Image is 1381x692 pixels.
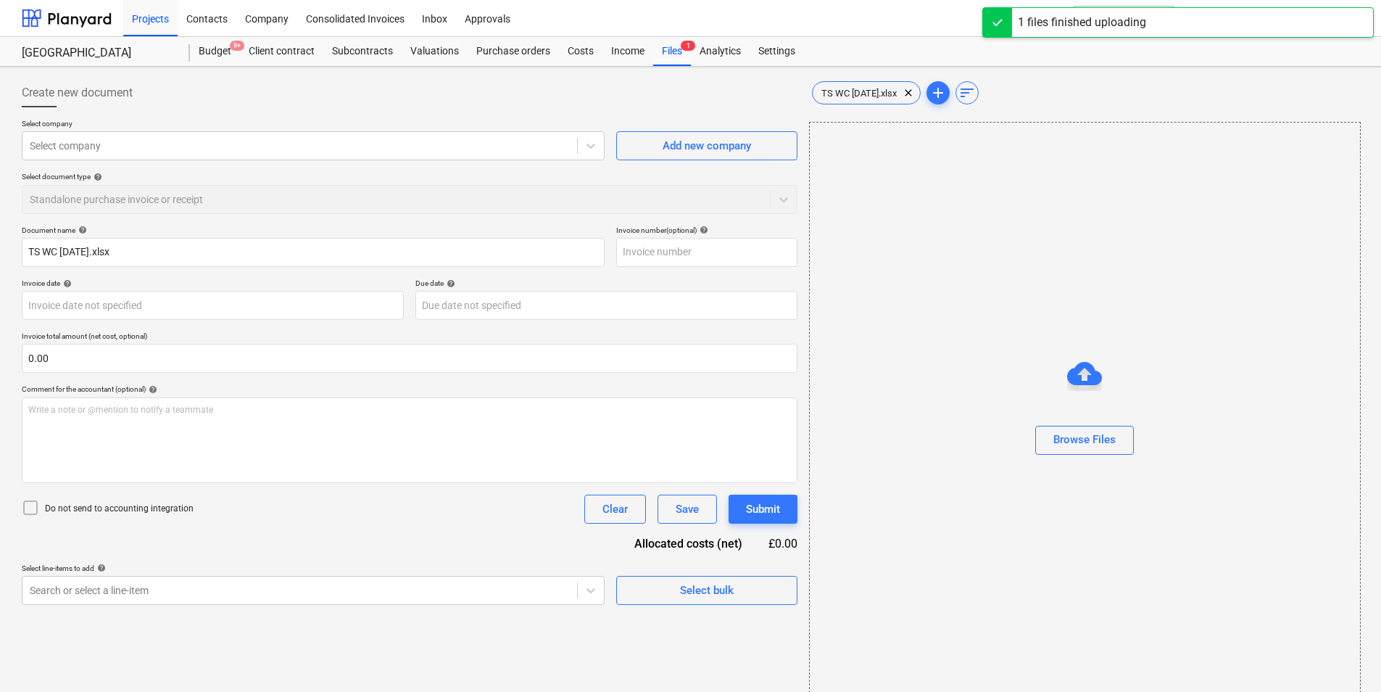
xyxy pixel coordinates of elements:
[1309,622,1381,692] iframe: Chat Widget
[559,37,602,66] a: Costs
[323,37,402,66] a: Subcontracts
[22,331,797,344] p: Invoice total amount (net cost, optional)
[616,238,797,267] input: Invoice number
[45,503,194,515] p: Do not send to accounting integration
[958,84,976,102] span: sort
[616,131,797,160] button: Add new company
[190,37,240,66] a: Budget9+
[468,37,559,66] a: Purchase orders
[616,226,797,235] div: Invoice number (optional)
[900,84,917,102] span: clear
[602,500,628,519] div: Clear
[22,564,605,573] div: Select line-items to add
[676,500,699,519] div: Save
[22,46,173,61] div: [GEOGRAPHIC_DATA]
[929,84,947,102] span: add
[812,81,921,104] div: TS WC [DATE].xlsx
[22,344,797,373] input: Invoice total amount (net cost, optional)
[22,279,404,288] div: Invoice date
[240,37,323,66] a: Client contract
[402,37,468,66] a: Valuations
[22,291,404,320] input: Invoice date not specified
[658,495,717,524] button: Save
[190,37,240,66] div: Budget
[1035,426,1134,455] button: Browse Files
[609,535,766,552] div: Allocated costs (net)
[729,495,797,524] button: Submit
[750,37,804,66] a: Settings
[146,385,157,394] span: help
[22,119,605,131] p: Select company
[813,88,905,99] span: TS WC [DATE].xlsx
[60,279,72,288] span: help
[1018,14,1146,31] div: 1 files finished uploading
[680,581,734,600] div: Select bulk
[91,173,102,181] span: help
[415,279,797,288] div: Due date
[766,535,797,552] div: £0.00
[663,136,751,155] div: Add new company
[22,172,797,181] div: Select document type
[616,576,797,605] button: Select bulk
[444,279,455,288] span: help
[22,84,133,102] span: Create new document
[681,41,695,51] span: 1
[746,500,780,519] div: Submit
[1053,430,1116,449] div: Browse Files
[22,384,797,394] div: Comment for the accountant (optional)
[230,41,244,51] span: 9+
[415,291,797,320] input: Due date not specified
[584,495,646,524] button: Clear
[653,37,691,66] a: Files1
[75,226,87,234] span: help
[653,37,691,66] div: Files
[22,238,605,267] input: Document name
[691,37,750,66] a: Analytics
[94,564,106,572] span: help
[22,226,605,235] div: Document name
[697,226,708,234] span: help
[602,37,653,66] a: Income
